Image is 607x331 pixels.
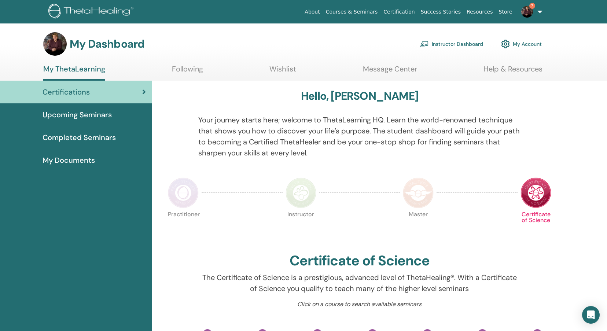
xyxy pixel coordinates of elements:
a: Courses & Seminars [323,5,381,19]
img: Certificate of Science [520,177,551,208]
img: default.jpg [521,6,533,18]
a: About [302,5,323,19]
a: Store [496,5,515,19]
a: Wishlist [269,65,296,79]
a: Instructor Dashboard [420,36,483,52]
a: Resources [464,5,496,19]
a: Help & Resources [483,65,542,79]
span: Upcoming Seminars [43,109,112,120]
span: 7 [529,3,535,9]
span: Completed Seminars [43,132,116,143]
a: Success Stories [418,5,464,19]
p: The Certificate of Science is a prestigious, advanced level of ThetaHealing®. With a Certificate ... [198,272,521,294]
p: Practitioner [168,212,199,242]
h3: Hello, [PERSON_NAME] [301,89,418,103]
a: Certification [380,5,417,19]
img: chalkboard-teacher.svg [420,41,429,47]
img: cog.svg [501,38,510,50]
p: Master [403,212,434,242]
div: Open Intercom Messenger [582,306,600,324]
span: My Documents [43,155,95,166]
p: Instructor [286,212,316,242]
img: default.jpg [43,32,67,56]
p: Certificate of Science [520,212,551,242]
p: Click on a course to search available seminars [198,300,521,309]
img: Master [403,177,434,208]
h2: Certificate of Science [290,253,430,269]
h3: My Dashboard [70,37,144,51]
a: Following [172,65,203,79]
img: logo.png [48,4,136,20]
a: Message Center [363,65,417,79]
p: Your journey starts here; welcome to ThetaLearning HQ. Learn the world-renowned technique that sh... [198,114,521,158]
a: My Account [501,36,542,52]
span: Certifications [43,87,90,98]
img: Instructor [286,177,316,208]
img: Practitioner [168,177,199,208]
a: My ThetaLearning [43,65,105,81]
